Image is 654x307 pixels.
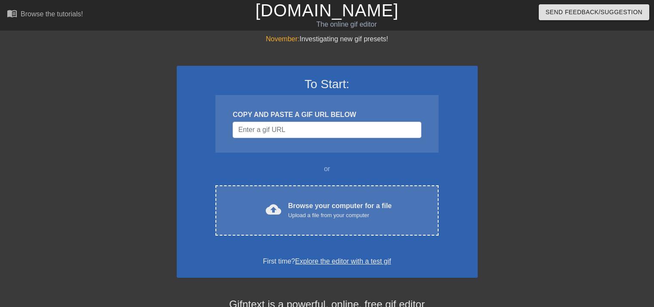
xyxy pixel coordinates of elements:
[233,110,421,120] div: COPY AND PASTE A GIF URL BELOW
[188,256,467,267] div: First time?
[539,4,649,20] button: Send Feedback/Suggestion
[21,10,83,18] div: Browse the tutorials!
[295,258,391,265] a: Explore the editor with a test gif
[288,201,392,220] div: Browse your computer for a file
[288,211,392,220] div: Upload a file from your computer
[7,8,17,18] span: menu_book
[199,164,455,174] div: or
[546,7,642,18] span: Send Feedback/Suggestion
[266,202,281,217] span: cloud_upload
[188,77,467,92] h3: To Start:
[233,122,421,138] input: Username
[222,19,471,30] div: The online gif editor
[7,8,83,21] a: Browse the tutorials!
[177,34,478,44] div: Investigating new gif presets!
[255,1,399,20] a: [DOMAIN_NAME]
[266,35,299,43] span: November:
